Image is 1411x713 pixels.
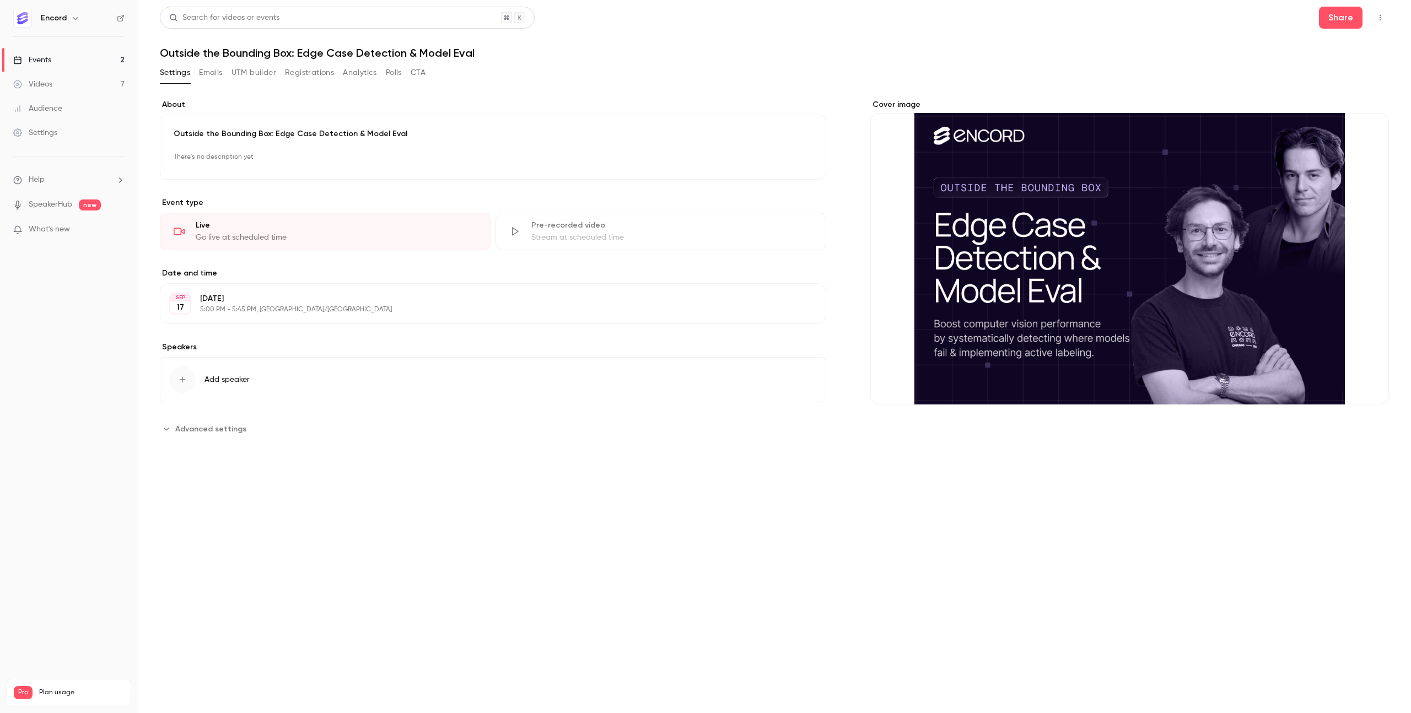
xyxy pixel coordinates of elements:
span: Pro [14,686,33,699]
li: help-dropdown-opener [13,174,125,186]
span: Help [29,174,45,186]
div: Pre-recorded video [531,220,813,231]
label: Speakers [160,342,826,353]
section: Cover image [870,99,1389,404]
button: Analytics [343,64,377,82]
label: Cover image [870,99,1389,110]
div: Live [196,220,477,231]
h6: Encord [41,13,67,24]
div: Audience [13,103,62,114]
span: Advanced settings [175,423,246,435]
span: Plan usage [39,688,124,697]
div: Videos [13,79,52,90]
span: new [79,199,101,210]
p: Outside the Bounding Box: Edge Case Detection & Model Eval [174,128,812,139]
div: Events [13,55,51,66]
label: Date and time [160,268,826,279]
span: What's new [29,224,70,235]
a: SpeakerHub [29,199,72,210]
button: Registrations [285,64,334,82]
iframe: Noticeable Trigger [111,225,125,235]
button: Share [1319,7,1362,29]
button: Emails [199,64,222,82]
button: Advanced settings [160,420,253,437]
section: Advanced settings [160,420,826,437]
p: There's no description yet [174,148,812,166]
div: Search for videos or events [169,12,279,24]
p: 5:00 PM - 5:45 PM, [GEOGRAPHIC_DATA]/[GEOGRAPHIC_DATA] [200,305,768,314]
div: Stream at scheduled time [531,232,813,243]
p: [DATE] [200,293,768,304]
span: Add speaker [204,374,250,385]
p: Event type [160,197,826,208]
div: Go live at scheduled time [196,232,477,243]
p: 17 [176,302,184,313]
div: Settings [13,127,57,138]
h1: Outside the Bounding Box: Edge Case Detection & Model Eval [160,46,1389,60]
button: CTA [411,64,426,82]
button: Settings [160,64,190,82]
div: LiveGo live at scheduled time [160,213,491,250]
div: SEP [170,294,190,301]
label: About [160,99,826,110]
button: Polls [386,64,402,82]
img: Encord [14,9,31,27]
button: UTM builder [231,64,276,82]
div: Pre-recorded videoStream at scheduled time [496,213,827,250]
button: Add speaker [160,357,826,402]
